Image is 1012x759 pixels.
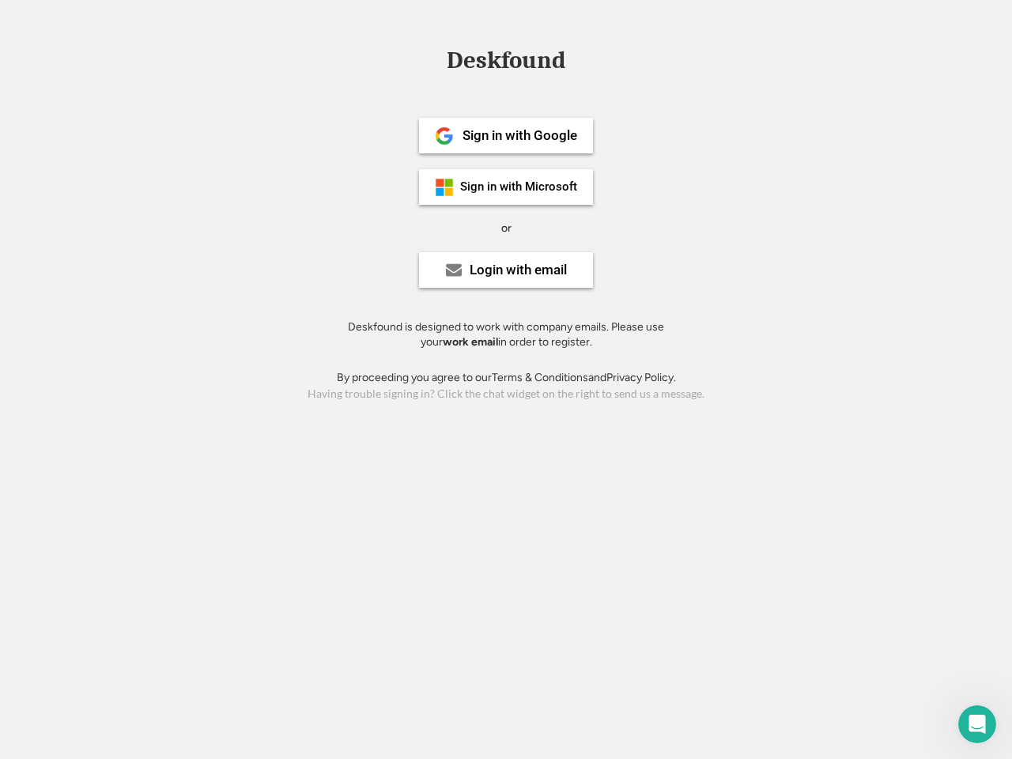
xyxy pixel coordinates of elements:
div: Sign in with Google [463,129,577,142]
div: or [501,221,512,236]
strong: work email [443,335,498,349]
div: Deskfound [439,48,573,73]
div: By proceeding you agree to our and [337,370,676,386]
a: Privacy Policy. [606,371,676,384]
img: 1024px-Google__G__Logo.svg.png [435,126,454,145]
img: ms-symbollockup_mssymbol_19.png [435,178,454,197]
a: Terms & Conditions [492,371,588,384]
div: Deskfound is designed to work with company emails. Please use your in order to register. [328,319,684,350]
div: Login with email [470,263,567,277]
iframe: Intercom live chat [958,705,996,743]
div: Sign in with Microsoft [460,181,577,193]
